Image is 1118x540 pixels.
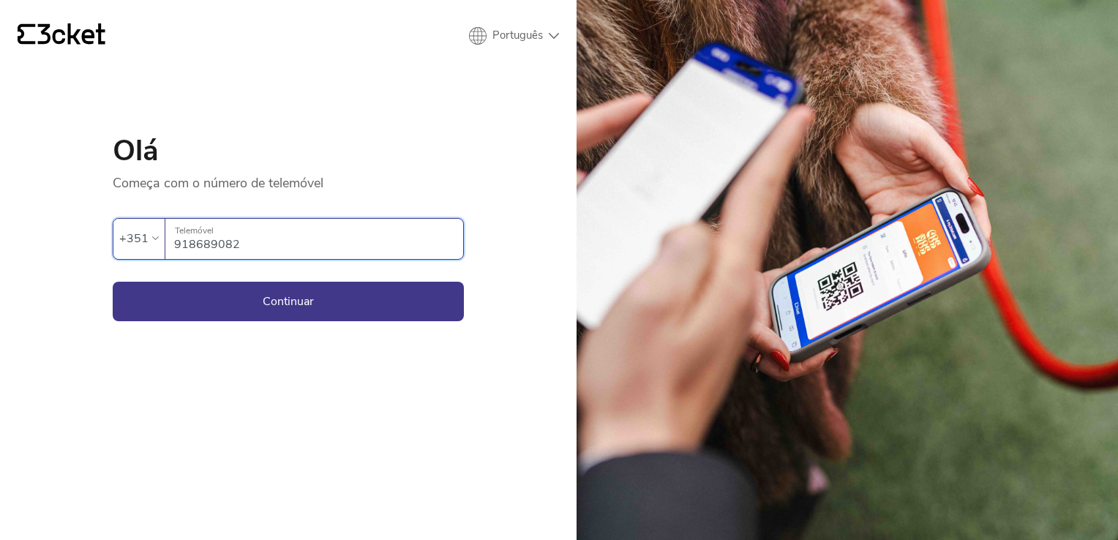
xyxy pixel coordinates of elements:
h1: Olá [113,136,464,165]
label: Telemóvel [165,219,463,243]
g: {' '} [18,24,35,45]
p: Começa com o número de telemóvel [113,165,464,192]
a: {' '} [18,23,105,48]
button: Continuar [113,282,464,321]
input: Telemóvel [174,219,463,259]
div: +351 [119,228,149,250]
